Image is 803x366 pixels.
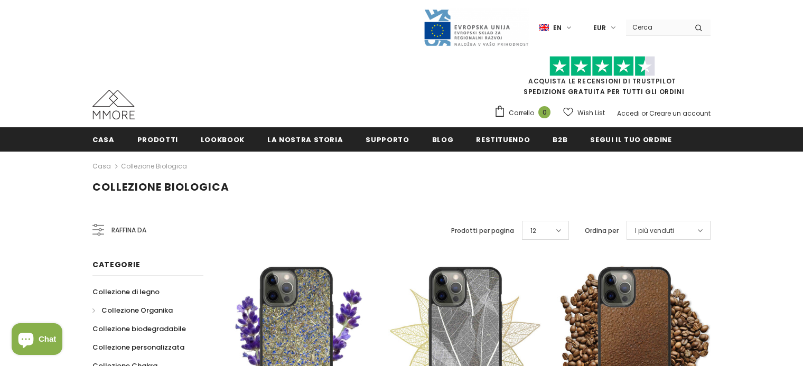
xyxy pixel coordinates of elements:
[92,259,140,270] span: Categorie
[538,106,550,118] span: 0
[563,104,605,122] a: Wish List
[553,23,562,33] span: en
[201,135,245,145] span: Lookbook
[593,23,606,33] span: EUR
[137,127,178,151] a: Prodotti
[267,127,343,151] a: La nostra storia
[92,283,160,301] a: Collezione di legno
[92,324,186,334] span: Collezione biodegradabile
[8,323,66,358] inbox-online-store-chat: Shopify online store chat
[111,224,146,236] span: Raffina da
[528,77,676,86] a: Acquista le recensioni di TrustPilot
[476,135,530,145] span: Restituendo
[92,180,229,194] span: Collezione biologica
[366,127,409,151] a: supporto
[539,23,549,32] img: i-lang-1.png
[590,135,671,145] span: Segui il tuo ordine
[451,226,514,236] label: Prodotti per pagina
[553,135,567,145] span: B2B
[590,127,671,151] a: Segui il tuo ordine
[494,61,711,96] span: SPEDIZIONE GRATUITA PER TUTTI GLI ORDINI
[92,127,115,151] a: Casa
[494,105,556,121] a: Carrello 0
[92,301,173,320] a: Collezione Organika
[92,338,184,356] a: Collezione personalizzata
[92,160,111,173] a: Casa
[101,305,173,315] span: Collezione Organika
[423,8,529,47] img: Javni Razpis
[92,135,115,145] span: Casa
[432,127,454,151] a: Blog
[92,342,184,352] span: Collezione personalizzata
[432,135,454,145] span: Blog
[641,109,648,118] span: or
[476,127,530,151] a: Restituendo
[137,135,178,145] span: Prodotti
[366,135,409,145] span: supporto
[267,135,343,145] span: La nostra storia
[626,20,687,35] input: Search Site
[635,226,674,236] span: I più venduti
[92,287,160,297] span: Collezione di legno
[617,109,640,118] a: Accedi
[577,108,605,118] span: Wish List
[201,127,245,151] a: Lookbook
[92,90,135,119] img: Casi MMORE
[509,108,534,118] span: Carrello
[549,56,655,77] img: Fidati di Pilot Stars
[553,127,567,151] a: B2B
[585,226,619,236] label: Ordina per
[423,23,529,32] a: Javni Razpis
[530,226,536,236] span: 12
[92,320,186,338] a: Collezione biodegradabile
[121,162,187,171] a: Collezione biologica
[649,109,711,118] a: Creare un account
